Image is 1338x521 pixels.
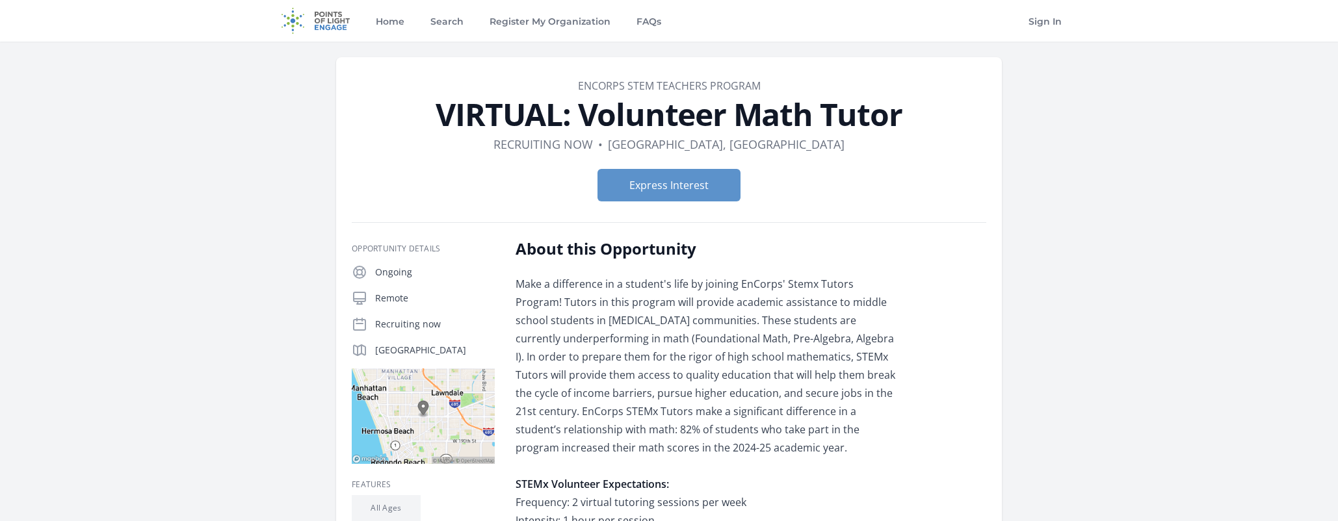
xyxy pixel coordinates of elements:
[375,344,495,357] p: [GEOGRAPHIC_DATA]
[375,318,495,331] p: Recruiting now
[597,169,741,201] button: Express Interest
[493,135,593,153] dd: Recruiting now
[516,477,669,491] strong: STEMx Volunteer Expectations:
[375,266,495,279] p: Ongoing
[598,135,603,153] div: •
[352,495,421,521] li: All Ages
[578,79,761,93] a: EnCorps STEM Teachers Program
[608,135,845,153] dd: [GEOGRAPHIC_DATA], [GEOGRAPHIC_DATA]
[352,479,495,490] h3: Features
[516,238,896,259] h2: About this Opportunity
[352,99,986,130] h1: VIRTUAL: Volunteer Math Tutor
[375,292,495,305] p: Remote
[352,368,495,464] img: Map
[352,244,495,254] h3: Opportunity Details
